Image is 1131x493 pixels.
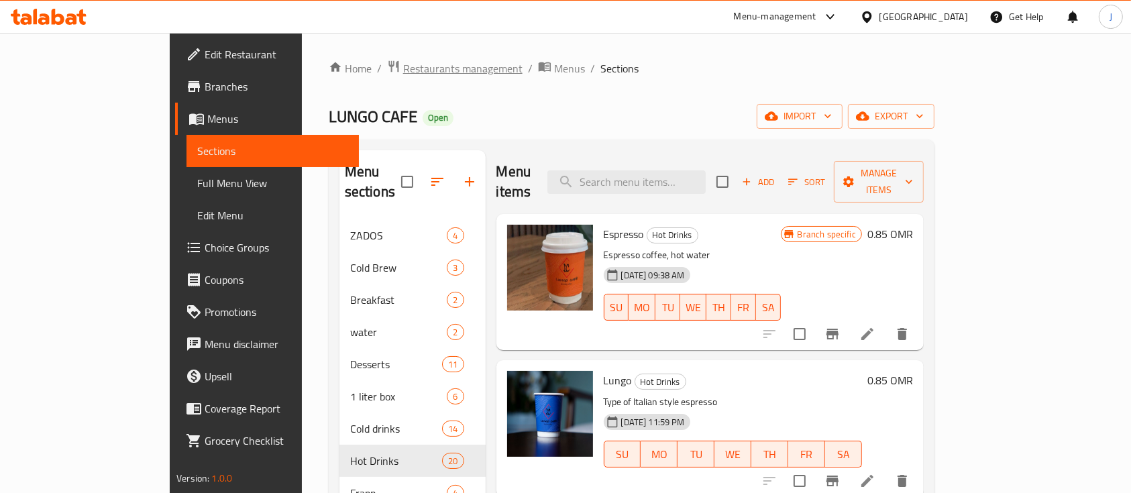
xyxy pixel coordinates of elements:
[205,239,348,256] span: Choice Groups
[175,231,359,264] a: Choice Groups
[175,296,359,328] a: Promotions
[339,252,486,284] div: Cold Brew3
[859,473,875,489] a: Edit menu item
[443,423,463,435] span: 14
[600,60,639,76] span: Sections
[647,227,698,243] span: Hot Drinks
[528,60,533,76] li: /
[345,162,401,202] h2: Menu sections
[845,165,913,199] span: Manage items
[761,298,775,317] span: SA
[350,260,447,276] span: Cold Brew
[176,470,209,487] span: Version:
[1110,9,1112,24] span: J
[447,262,463,274] span: 3
[867,371,913,390] h6: 0.85 OMR
[547,170,706,194] input: search
[604,441,641,468] button: SU
[175,425,359,457] a: Grocery Checklist
[339,348,486,380] div: Desserts11
[443,455,463,468] span: 20
[706,294,731,321] button: TH
[447,326,463,339] span: 2
[751,441,788,468] button: TH
[339,219,486,252] div: ZADOS4
[205,78,348,95] span: Branches
[339,380,486,413] div: 1 liter box6
[538,60,585,77] a: Menus
[879,9,968,24] div: [GEOGRAPHIC_DATA]
[859,326,875,342] a: Edit menu item
[423,110,453,126] div: Open
[646,445,672,464] span: MO
[731,294,756,321] button: FR
[447,294,463,307] span: 2
[350,227,447,243] span: ZADOS
[661,298,675,317] span: TU
[442,356,464,372] div: items
[737,172,779,193] button: Add
[447,324,464,340] div: items
[186,167,359,199] a: Full Menu View
[767,108,832,125] span: import
[207,111,348,127] span: Menus
[205,304,348,320] span: Promotions
[647,227,698,243] div: Hot Drinks
[205,272,348,288] span: Coupons
[421,166,453,198] span: Sort sections
[825,441,862,468] button: SA
[616,269,690,282] span: [DATE] 09:38 AM
[447,390,463,403] span: 6
[683,445,709,464] span: TU
[423,112,453,123] span: Open
[641,441,678,468] button: MO
[175,70,359,103] a: Branches
[629,294,655,321] button: MO
[350,421,442,437] span: Cold drinks
[590,60,595,76] li: /
[186,135,359,167] a: Sections
[175,264,359,296] a: Coupons
[848,104,934,129] button: export
[211,470,232,487] span: 1.0.0
[678,441,714,468] button: TU
[734,9,816,25] div: Menu-management
[197,143,348,159] span: Sections
[393,168,421,196] span: Select all sections
[175,328,359,360] a: Menu disclaimer
[867,225,913,243] h6: 0.85 OMR
[350,388,447,404] span: 1 liter box
[686,298,701,317] span: WE
[350,356,442,372] span: Desserts
[447,388,464,404] div: items
[339,445,486,477] div: Hot Drinks20
[350,324,447,340] span: water
[616,416,690,429] span: [DATE] 11:59 PM
[447,260,464,276] div: items
[447,229,463,242] span: 4
[655,294,680,321] button: TU
[634,298,650,317] span: MO
[339,316,486,348] div: water2
[712,298,726,317] span: TH
[635,374,686,390] span: Hot Drinks
[175,38,359,70] a: Edit Restaurant
[740,174,776,190] span: Add
[175,392,359,425] a: Coverage Report
[720,445,746,464] span: WE
[197,175,348,191] span: Full Menu View
[496,162,531,202] h2: Menu items
[329,60,934,77] nav: breadcrumb
[350,292,447,308] span: Breakfast
[792,228,861,241] span: Branch specific
[205,368,348,384] span: Upsell
[788,441,825,468] button: FR
[339,413,486,445] div: Cold drinks14
[737,298,751,317] span: FR
[175,103,359,135] a: Menus
[442,453,464,469] div: items
[830,445,857,464] span: SA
